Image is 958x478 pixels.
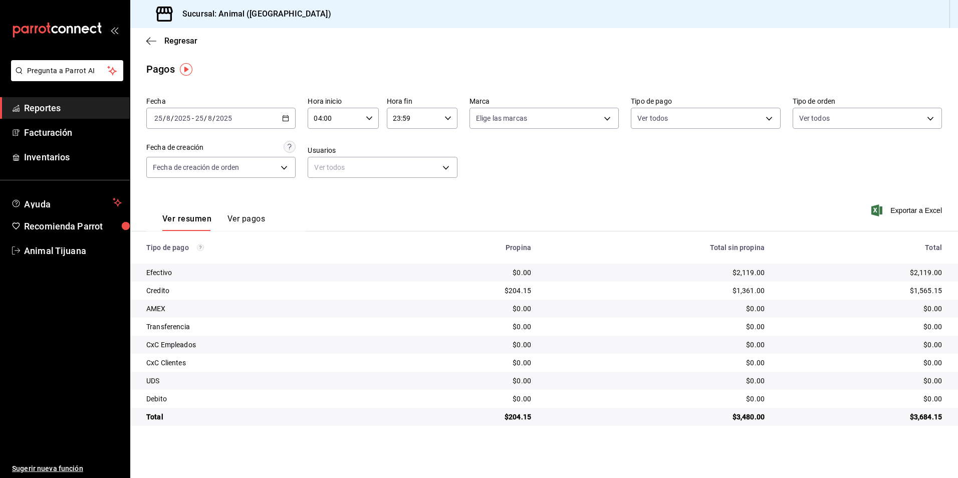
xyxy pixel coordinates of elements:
span: Animal Tijuana [24,244,122,258]
div: Pagos [146,62,175,77]
span: Sugerir nueva función [12,463,122,474]
div: $0.00 [407,340,531,350]
h3: Sucursal: Animal ([GEOGRAPHIC_DATA]) [174,8,331,20]
span: Regresar [164,36,197,46]
a: Pregunta a Parrot AI [7,73,123,83]
div: $0.00 [407,322,531,332]
div: $0.00 [407,268,531,278]
div: $0.00 [781,376,942,386]
span: Reportes [24,101,122,115]
span: Recomienda Parrot [24,219,122,233]
div: $0.00 [547,394,765,404]
span: / [171,114,174,122]
span: Pregunta a Parrot AI [27,66,108,76]
div: $3,684.15 [781,412,942,422]
div: Credito [146,286,391,296]
div: $0.00 [547,304,765,314]
span: / [204,114,207,122]
div: $0.00 [781,358,942,368]
div: Propina [407,244,531,252]
div: $204.15 [407,286,531,296]
button: Regresar [146,36,197,46]
div: $3,480.00 [547,412,765,422]
div: $0.00 [781,394,942,404]
div: $0.00 [407,376,531,386]
label: Hora fin [387,98,457,105]
div: $2,119.00 [781,268,942,278]
div: $204.15 [407,412,531,422]
button: Exportar a Excel [873,204,942,216]
div: AMEX [146,304,391,314]
div: $0.00 [547,340,765,350]
div: $0.00 [781,322,942,332]
button: open_drawer_menu [110,26,118,34]
span: Inventarios [24,150,122,164]
div: $0.00 [781,340,942,350]
span: Elige las marcas [476,113,527,123]
span: Fecha de creación de orden [153,162,239,172]
div: $1,565.15 [781,286,942,296]
div: Fecha de creación [146,142,203,153]
button: Pregunta a Parrot AI [11,60,123,81]
div: Tipo de pago [146,244,391,252]
div: $0.00 [547,322,765,332]
div: $0.00 [781,304,942,314]
span: Ayuda [24,196,109,208]
label: Fecha [146,98,296,105]
svg: Los pagos realizados con Pay y otras terminales son montos brutos. [197,244,204,251]
span: Ver todos [799,113,830,123]
label: Marca [469,98,619,105]
div: $2,119.00 [547,268,765,278]
label: Hora inicio [308,98,378,105]
label: Usuarios [308,147,457,154]
div: $0.00 [407,304,531,314]
span: / [163,114,166,122]
div: navigation tabs [162,214,265,231]
div: $0.00 [547,358,765,368]
div: UDS [146,376,391,386]
input: -- [166,114,171,122]
input: -- [154,114,163,122]
div: Transferencia [146,322,391,332]
span: - [192,114,194,122]
label: Tipo de pago [631,98,780,105]
button: Ver pagos [227,214,265,231]
div: Debito [146,394,391,404]
div: Total sin propina [547,244,765,252]
div: Total [146,412,391,422]
div: CxC Clientes [146,358,391,368]
div: Efectivo [146,268,391,278]
div: $0.00 [547,376,765,386]
img: Tooltip marker [180,63,192,76]
label: Tipo de orden [793,98,942,105]
span: / [212,114,215,122]
div: $1,361.00 [547,286,765,296]
div: $0.00 [407,394,531,404]
div: CxC Empleados [146,340,391,350]
input: ---- [174,114,191,122]
input: -- [195,114,204,122]
button: Ver resumen [162,214,211,231]
div: Total [781,244,942,252]
span: Facturación [24,126,122,139]
input: -- [207,114,212,122]
div: $0.00 [407,358,531,368]
input: ---- [215,114,232,122]
div: Ver todos [308,157,457,178]
span: Ver todos [637,113,668,123]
